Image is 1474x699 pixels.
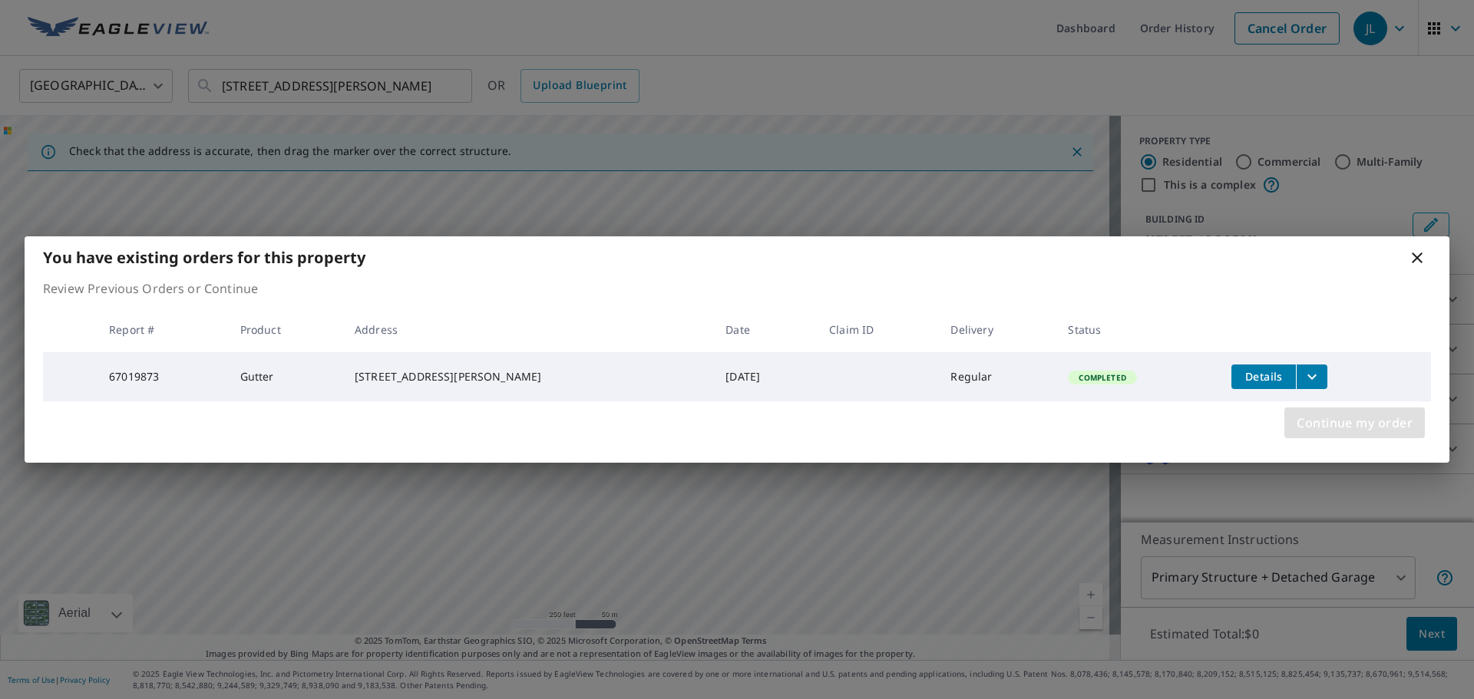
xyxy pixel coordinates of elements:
[713,307,817,352] th: Date
[97,352,228,401] td: 67019873
[342,307,713,352] th: Address
[938,307,1056,352] th: Delivery
[1284,407,1425,438] button: Continue my order
[713,352,817,401] td: [DATE]
[1056,307,1219,352] th: Status
[97,307,228,352] th: Report #
[1069,372,1135,383] span: Completed
[938,352,1056,401] td: Regular
[228,352,342,401] td: Gutter
[43,247,365,268] b: You have existing orders for this property
[817,307,938,352] th: Claim ID
[1297,412,1413,434] span: Continue my order
[1296,364,1327,389] button: filesDropdownBtn-67019873
[1241,369,1287,384] span: Details
[355,369,701,384] div: [STREET_ADDRESS][PERSON_NAME]
[1231,364,1296,389] button: detailsBtn-67019873
[43,279,1431,298] p: Review Previous Orders or Continue
[228,307,342,352] th: Product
